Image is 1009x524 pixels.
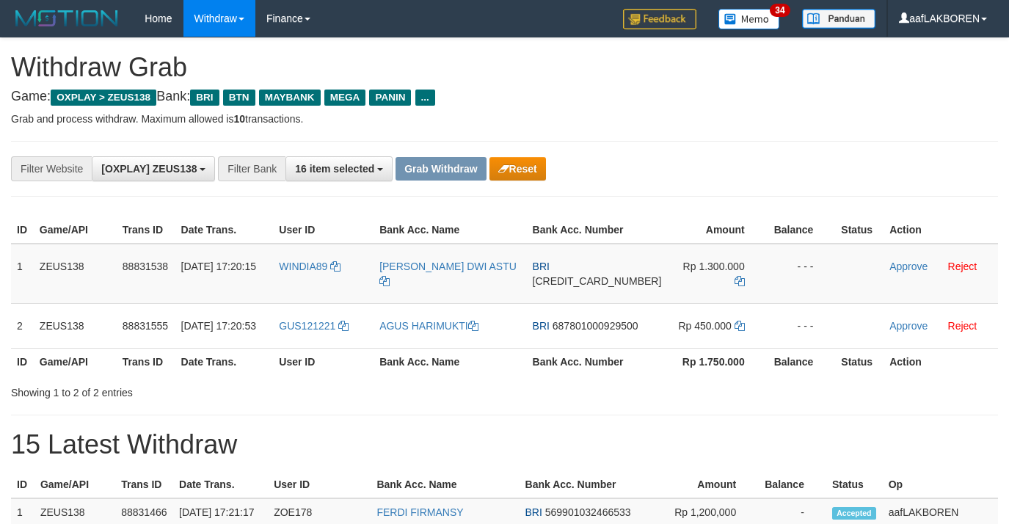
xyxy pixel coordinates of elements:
[667,216,766,244] th: Amount
[889,320,928,332] a: Approve
[259,90,321,106] span: MAYBANK
[11,112,998,126] p: Grab and process withdraw. Maximum allowed is transactions.
[190,90,219,106] span: BRI
[115,471,173,498] th: Trans ID
[51,90,156,106] span: OXPLAY > ZEUS138
[295,163,374,175] span: 16 item selected
[11,430,998,459] h1: 15 Latest Withdraw
[735,320,745,332] a: Copy 450000 to clipboard
[767,348,836,375] th: Balance
[667,348,766,375] th: Rp 1.750.000
[273,216,374,244] th: User ID
[735,275,745,287] a: Copy 1300000 to clipboard
[835,348,884,375] th: Status
[218,156,285,181] div: Filter Bank
[527,348,668,375] th: Bank Acc. Number
[718,9,780,29] img: Button%20Memo.svg
[34,303,117,348] td: ZEUS138
[273,348,374,375] th: User ID
[92,156,215,181] button: [OXPLAY] ZEUS138
[11,7,123,29] img: MOTION_logo.png
[34,348,117,375] th: Game/API
[770,4,790,17] span: 34
[11,90,998,104] h4: Game: Bank:
[374,348,526,375] th: Bank Acc. Name
[101,163,197,175] span: [OXPLAY] ZEUS138
[832,507,876,520] span: Accepted
[883,471,998,498] th: Op
[34,244,117,304] td: ZEUS138
[884,348,998,375] th: Action
[678,320,731,332] span: Rp 450.000
[948,320,977,332] a: Reject
[11,53,998,82] h1: Withdraw Grab
[175,348,274,375] th: Date Trans.
[396,157,486,181] button: Grab Withdraw
[285,156,393,181] button: 16 item selected
[11,379,409,400] div: Showing 1 to 2 of 2 entries
[117,216,175,244] th: Trans ID
[379,261,517,287] a: [PERSON_NAME] DWI ASTU
[767,216,836,244] th: Balance
[279,261,340,272] a: WINDIA89
[268,471,371,498] th: User ID
[123,320,168,332] span: 88831555
[279,320,349,332] a: GUS121221
[889,261,928,272] a: Approve
[533,261,550,272] span: BRI
[948,261,977,272] a: Reject
[527,216,668,244] th: Bank Acc. Number
[181,261,256,272] span: [DATE] 17:20:15
[11,244,34,304] td: 1
[623,9,696,29] img: Feedback.jpg
[181,320,256,332] span: [DATE] 17:20:53
[175,216,274,244] th: Date Trans.
[767,244,836,304] td: - - -
[279,320,335,332] span: GUS121221
[34,216,117,244] th: Game/API
[324,90,366,106] span: MEGA
[369,90,411,106] span: PANIN
[173,471,268,498] th: Date Trans.
[802,9,875,29] img: panduan.png
[34,471,115,498] th: Game/API
[11,471,34,498] th: ID
[233,113,245,125] strong: 10
[11,348,34,375] th: ID
[553,320,638,332] span: Copy 687801000929500 to clipboard
[683,261,745,272] span: Rp 1.300.000
[11,303,34,348] td: 2
[11,216,34,244] th: ID
[884,216,998,244] th: Action
[279,261,327,272] span: WINDIA89
[415,90,435,106] span: ...
[758,471,826,498] th: Balance
[223,90,255,106] span: BTN
[767,303,836,348] td: - - -
[123,261,168,272] span: 88831538
[525,506,542,518] span: BRI
[376,506,463,518] a: FERDI FIRMANSY
[533,275,662,287] span: Copy 664301011307534 to clipboard
[117,348,175,375] th: Trans ID
[379,320,478,332] a: AGUS HARIMUKTI
[826,471,883,498] th: Status
[533,320,550,332] span: BRI
[374,216,526,244] th: Bank Acc. Name
[835,216,884,244] th: Status
[545,506,631,518] span: Copy 569901032466533 to clipboard
[660,471,758,498] th: Amount
[520,471,660,498] th: Bank Acc. Number
[489,157,546,181] button: Reset
[11,156,92,181] div: Filter Website
[371,471,519,498] th: Bank Acc. Name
